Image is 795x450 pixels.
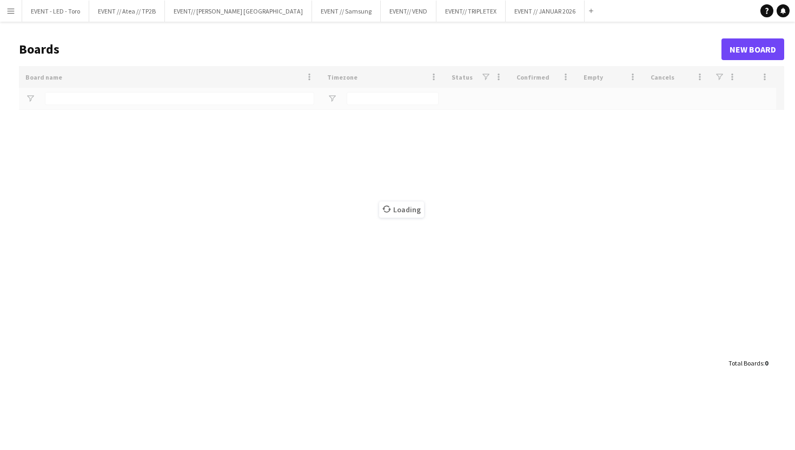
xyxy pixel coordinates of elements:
[728,359,763,367] span: Total Boards
[379,201,424,218] span: Loading
[381,1,436,22] button: EVENT// VEND
[728,353,768,374] div: :
[22,1,89,22] button: EVENT - LED - Toro
[506,1,585,22] button: EVENT // JANUAR 2026
[19,41,721,57] h1: Boards
[436,1,506,22] button: EVENT// TRIPLETEX
[721,38,784,60] a: New Board
[165,1,312,22] button: EVENT// [PERSON_NAME] [GEOGRAPHIC_DATA]
[765,359,768,367] span: 0
[89,1,165,22] button: EVENT // Atea // TP2B
[312,1,381,22] button: EVENT // Samsung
